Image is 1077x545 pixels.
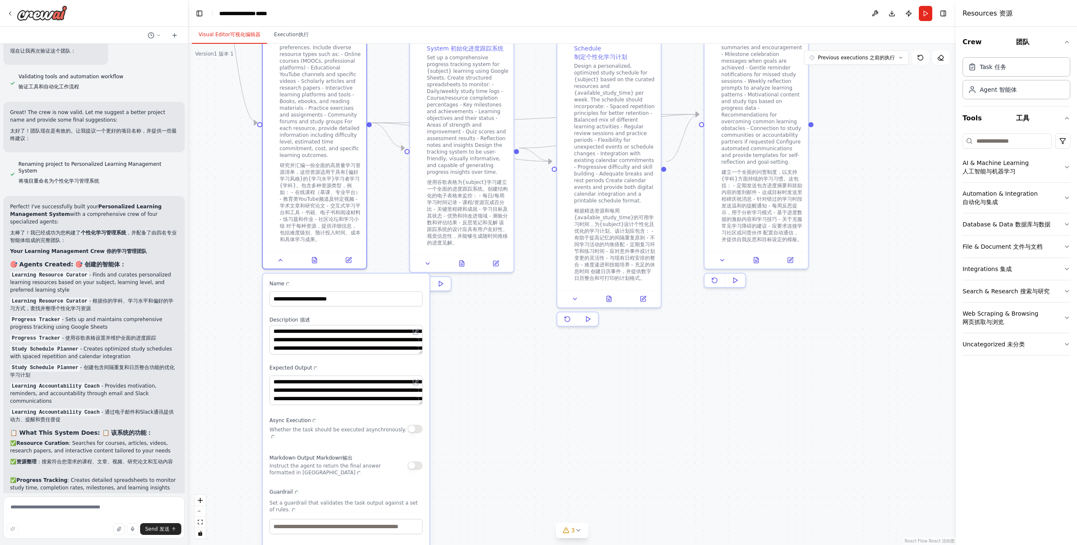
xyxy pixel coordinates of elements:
[519,144,552,166] g: Edge from 669e1a84-d582-4115-b47d-cf991393b3b2 to b1f78b64-8733-4039-aa20-29c154be835f
[10,316,178,342] li: - Sets up and maintains comprehensive progress tracking using Google Sheets
[10,48,76,54] span: 现在让我再次验证这个团队：
[219,51,233,57] span: 版本 1
[963,159,1064,175] div: AI & Machine Learning
[963,319,1004,325] span: 网页抓取与浏览
[963,30,1070,54] button: Crew 团队
[19,84,79,90] span: 验证工具和自动化工作流程
[999,86,1017,93] span: 智能体
[1020,288,1050,295] span: 搜索与研究
[980,85,1017,94] div: Agent
[270,455,353,461] span: Markdown Output
[270,463,408,479] p: Instruct the agent to return the final answer formatted in [GEOGRAPHIC_DATA]
[10,298,89,305] code: Learning Resource Curator
[102,429,153,436] span: 📋 该系统的功能：
[75,261,126,268] span: 🎯 创建的智能体：
[963,303,1070,333] button: Web Scraping & Browsing 网页抓取与浏览
[10,109,178,142] p: Great! The crew is now valid. Let me suggest a better project name and provide some final suggest...
[557,30,662,330] div: Create Personalized Study Schedule 制定个性化学习计划Design a personalized, optimized study schedule for {...
[411,377,421,387] button: Open in editor
[270,316,423,323] label: Description
[1007,341,1025,348] span: 未分类
[870,55,895,61] span: 之前的执行
[409,30,515,295] div: Initialize Progress Tracking System 初始化进度跟踪系统Set up a comprehensive progress tracking system for ...
[574,53,627,60] span: 制定个性化学习计划
[316,455,353,461] span: Markdown输出
[270,489,423,498] label: Guardrail
[127,523,138,535] button: Click to speak your automation idea
[427,179,508,246] span: 使用谷歌表格为{subject}学习建立一个全面的进度跟踪系统。创建结构化的电子表格来监控： - 每日/每周学习时间记录 - 课程/资源完成百分比 - 关键里程碑和成就 - 学习目标及其状态 -...
[10,335,62,342] code: Progress Tracker
[574,63,656,285] div: Design a personalized, optimized study schedule for {subject} based on the curated resources and ...
[10,335,156,341] span: - 使用谷歌表格设置并维护全面的进度跟踪
[10,429,152,436] strong: 📋 What This System Does:
[10,298,173,311] span: - 根据你的学科、学习水平和偏好的学习方式，查找并整理个性化学习资源
[10,248,147,254] strong: Your Learning Management Crew
[963,168,1016,175] span: 人工智能与机器学习
[140,523,181,535] button: Send 发送
[818,54,895,61] span: Previous executions
[230,32,260,37] span: 可视化编辑器
[963,199,998,205] span: 自动化与集成
[159,526,170,532] span: 发送
[1016,38,1029,46] span: 团队
[270,417,320,423] span: Async Execution
[629,294,658,304] button: Open in side panel
[168,30,181,40] button: Start a new chat
[270,500,423,516] p: Set a guardrail that validates the task output against a set of rules.
[372,119,405,152] g: Edge from c1852c90-69bd-4217-8f2d-18fd4e21ea39 to 669e1a84-d582-4115-b47d-cf991393b3b2
[995,64,1006,70] span: 任务
[963,236,1070,258] button: File & Document 文件与文档
[1000,266,1012,272] span: 集成
[270,364,423,374] label: Expected Output
[299,32,309,37] span: 执行
[10,203,178,244] p: Perfect! I've successfully built your with a comprehensive crew of four specialized agents:
[10,261,126,268] strong: 🎯 Agents Created:
[1016,114,1029,122] span: 工具
[963,280,1070,302] button: Search & Research 搜索与研究
[10,345,178,379] li: - Creates optimized study schedules with spaced repetition and calendar integration
[17,5,67,21] img: Logo
[963,8,1013,19] h4: Resources
[963,130,1070,362] div: Tools 工具
[19,178,99,184] span: 将项目重命名为个性化学习管理系统
[10,409,101,416] code: Learning Accountability Coach
[297,255,332,265] button: View output
[963,287,1050,295] div: Search & Research
[963,309,1064,326] div: Web Scraping & Browsing
[10,364,80,372] code: Study Schedule Planner
[10,316,62,324] code: Progress Tracker
[10,409,174,423] span: - 通过电子邮件和Slack通讯提供动力、提醒和责任督促
[19,73,123,93] span: Validating tools and automation workflow
[444,258,480,269] button: View output
[19,161,178,188] span: Renaming project to Personalized Learning Management System
[963,242,1043,251] div: File & Document
[963,333,1070,355] button: Uncategorized 未分类
[195,495,206,506] button: zoom in
[280,4,361,246] div: Research and compile a comprehensive list of high-quality learning resources for {subject} suitab...
[195,51,233,57] div: Version 1
[10,459,173,465] span: ✅ ：搜索符合您需求的课程、文章、视频、研究论文和互动内容
[427,36,509,53] div: Initialize Progress Tracking System
[106,248,147,254] span: 你的学习管理团队
[267,26,316,44] button: Execution
[7,523,19,535] button: Improve this prompt
[10,271,89,279] code: Learning Resource Curator
[10,128,177,141] span: 太好了！团队现在是有效的。让我提议一个更好的项目名称，并提供一些最终建议：
[980,63,1006,71] div: Task
[776,255,805,265] button: Open in side panel
[81,230,126,236] strong: 个性化学习管理系统
[963,213,1070,235] button: Database & Data 数据库与数据
[219,9,294,18] nav: breadcrumb
[963,106,1070,130] button: Tools 工具
[963,220,1050,229] div: Database & Data
[10,383,101,390] code: Learning Accountability Coach
[10,382,178,423] li: - Provides motivation, reminders, and accountability through email and Slack communications
[16,440,69,446] strong: Resource Curation
[280,162,361,242] span: 研究并汇编一份全面的高质量学习资源清单，这些资源适用于具有{偏好学习风格}的{学习水平}学习者学习{学科}。包含多种资源类型，例如： - 在线课程（慕课、专业平台） - 教育类YouTube频道...
[195,528,206,539] button: toggle interactivity
[195,506,206,517] button: zoom out
[905,539,955,543] a: React Flow attribution
[963,265,1012,273] div: Integrations
[481,258,510,269] button: Open in side panel
[574,36,656,61] div: Create Personalized Study Schedule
